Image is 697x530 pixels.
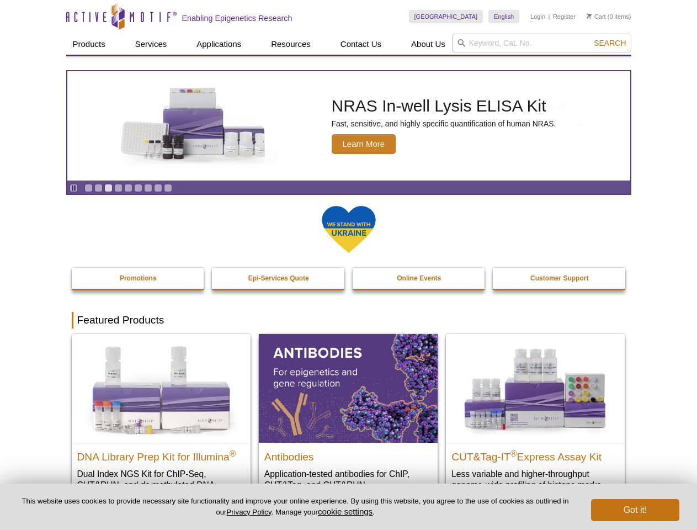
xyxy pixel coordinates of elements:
h2: Featured Products [72,312,626,328]
a: Register [553,13,576,20]
a: Go to slide 1 [84,184,93,192]
a: Resources [264,34,317,55]
img: Your Cart [587,13,592,19]
img: We Stand With Ukraine [321,205,376,254]
button: Search [590,38,629,48]
sup: ® [510,448,517,458]
strong: Online Events [397,274,441,282]
a: Privacy Policy [226,508,271,516]
strong: Customer Support [530,274,588,282]
p: Dual Index NGS Kit for ChIP-Seq, CUT&RUN, and ds methylated DNA assays. [77,468,245,502]
input: Keyword, Cat. No. [452,34,631,52]
h2: CUT&Tag-IT Express Assay Kit [451,446,619,463]
a: Go to slide 5 [124,184,132,192]
a: Go to slide 9 [164,184,172,192]
strong: Epi-Services Quote [248,274,309,282]
a: Go to slide 6 [134,184,142,192]
a: [GEOGRAPHIC_DATA] [409,10,483,23]
img: CUT&Tag-IT® Express Assay Kit [446,334,625,442]
li: (0 items) [587,10,631,23]
a: All Antibodies Antibodies Application-tested antibodies for ChIP, CUT&Tag, and CUT&RUN. [259,334,438,501]
button: cookie settings [318,507,373,516]
p: This website uses cookies to provide necessary site functionality and improve your online experie... [18,496,573,517]
a: Online Events [353,268,486,289]
span: Search [594,39,626,47]
h2: Antibodies [264,446,432,463]
img: All Antibodies [259,334,438,442]
img: DNA Library Prep Kit for Illumina [72,334,251,442]
a: Toggle autoplay [70,184,78,192]
a: Login [530,13,545,20]
p: Application-tested antibodies for ChIP, CUT&Tag, and CUT&RUN. [264,468,432,491]
a: About Us [405,34,452,55]
strong: Promotions [120,274,157,282]
a: Promotions [72,268,205,289]
a: Cart [587,13,606,20]
li: | [549,10,550,23]
a: Applications [190,34,248,55]
a: Go to slide 3 [104,184,113,192]
a: Go to slide 2 [94,184,103,192]
p: Less variable and higher-throughput genome-wide profiling of histone marks​. [451,468,619,491]
a: Go to slide 4 [114,184,123,192]
a: English [488,10,519,23]
a: CUT&Tag-IT® Express Assay Kit CUT&Tag-IT®Express Assay Kit Less variable and higher-throughput ge... [446,334,625,501]
a: Services [129,34,174,55]
a: Customer Support [493,268,626,289]
a: Contact Us [334,34,388,55]
a: DNA Library Prep Kit for Illumina DNA Library Prep Kit for Illumina® Dual Index NGS Kit for ChIP-... [72,334,251,512]
a: Go to slide 8 [154,184,162,192]
a: Epi-Services Quote [212,268,345,289]
a: Go to slide 7 [144,184,152,192]
h2: DNA Library Prep Kit for Illumina [77,446,245,463]
h2: Enabling Epigenetics Research [182,13,292,23]
sup: ® [230,448,236,458]
button: Got it! [591,499,679,521]
a: Products [66,34,112,55]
